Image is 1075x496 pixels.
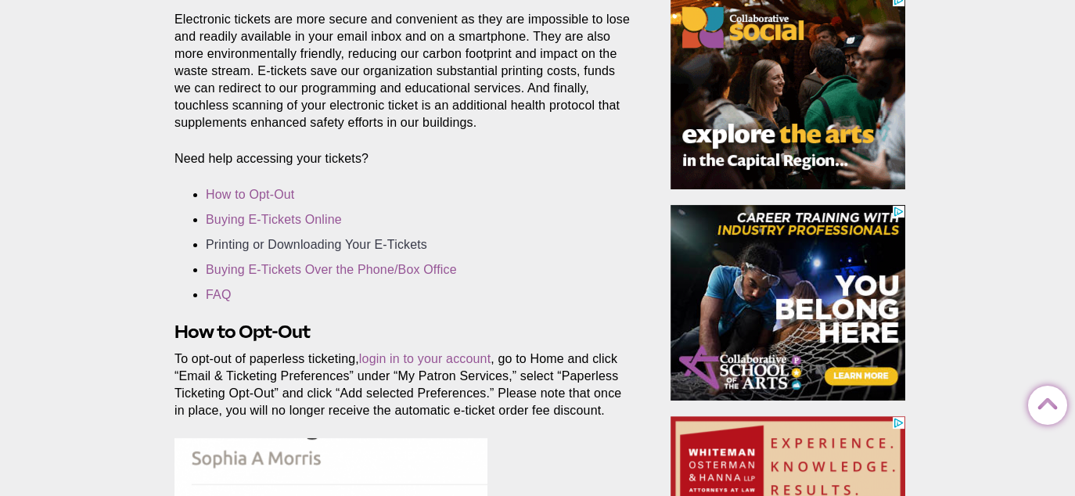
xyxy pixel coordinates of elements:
p: To opt-out of paperless ticketing, , go to Home and click “Email & Ticketing Preferences” under “... [174,350,635,419]
a: Printing or Downloading Your E-Tickets [206,238,427,251]
p: Need help accessing your tickets? [174,150,635,167]
p: Electronic tickets are more secure and convenient as they are impossible to lose and readily avai... [174,11,635,132]
a: Buying E-Tickets Online [206,213,342,226]
a: login in to your account [359,352,491,365]
a: FAQ [206,288,232,301]
a: Back to Top [1028,386,1059,418]
a: How to Opt-Out [206,188,294,201]
a: Buying E-Tickets Over the Phone/Box Office [206,263,457,276]
strong: How to Opt-Out [174,322,310,342]
iframe: Advertisement [671,205,905,401]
